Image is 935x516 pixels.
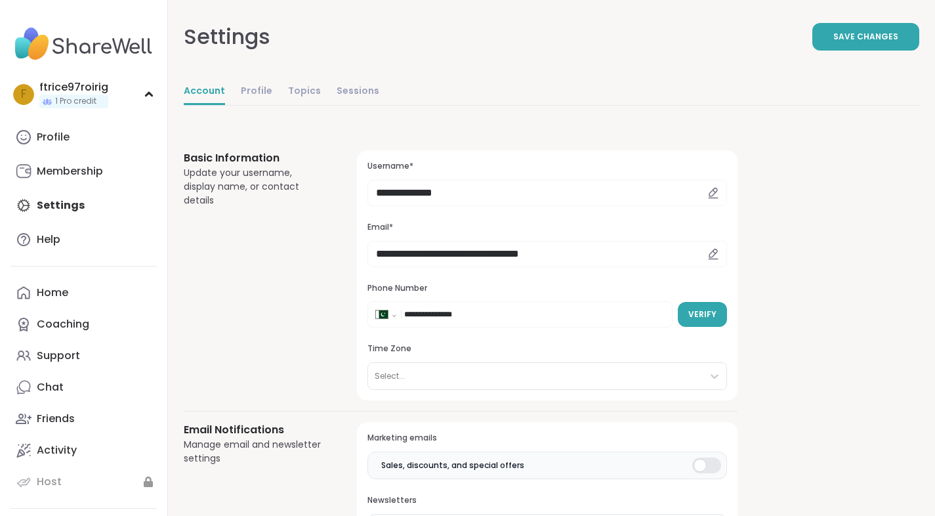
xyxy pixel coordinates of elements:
a: Topics [288,79,321,105]
h3: Phone Number [367,283,727,294]
div: Update your username, display name, or contact details [184,166,325,207]
h3: Marketing emails [367,433,727,444]
h3: Username* [367,161,727,172]
a: Friends [10,403,157,435]
h3: Email* [367,222,727,233]
span: 1 Pro credit [55,96,96,107]
div: Chat [37,380,64,395]
button: Verify [678,302,727,327]
a: Membership [10,156,157,187]
h3: Email Notifications [184,422,325,438]
a: Coaching [10,309,157,340]
div: Manage email and newsletter settings [184,438,325,465]
div: Host [37,475,62,489]
span: Save Changes [833,31,898,43]
a: Profile [241,79,272,105]
a: Account [184,79,225,105]
a: Help [10,224,157,255]
div: Friends [37,412,75,426]
a: Sessions [337,79,379,105]
div: Profile [37,130,70,144]
h3: Time Zone [367,343,727,355]
a: Chat [10,372,157,403]
span: f [21,86,26,103]
a: Home [10,277,157,309]
div: Membership [37,164,103,179]
div: ftrice97roirig [39,80,108,95]
div: Support [37,349,80,363]
button: Save Changes [812,23,919,51]
span: Sales, discounts, and special offers [381,460,524,471]
img: ShareWell Nav Logo [10,21,157,67]
div: Home [37,286,68,300]
div: Coaching [37,317,89,332]
a: Support [10,340,157,372]
h3: Basic Information [184,150,325,166]
a: Activity [10,435,157,466]
a: Host [10,466,157,498]
a: Profile [10,121,157,153]
div: Activity [37,443,77,458]
span: Verify [688,309,717,320]
div: Help [37,232,60,247]
h3: Newsletters [367,495,727,506]
div: Settings [184,21,270,53]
